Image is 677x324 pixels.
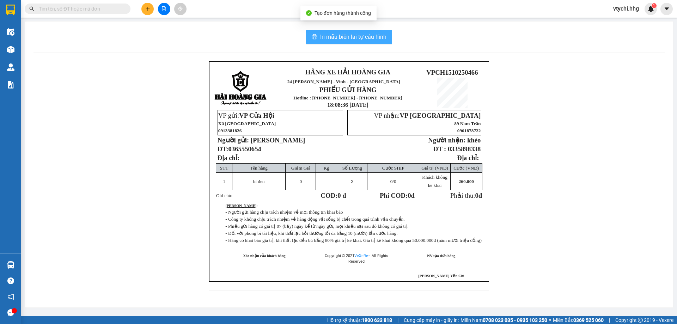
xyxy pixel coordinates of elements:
strong: Địa chỉ: [457,154,479,161]
span: aim [178,6,183,11]
span: 0961878722 [457,128,481,133]
span: Miền Nam [461,316,547,324]
span: /0 [390,179,396,184]
strong: PHIẾU GỬI HÀNG [319,86,377,93]
span: 24 [PERSON_NAME] - Vinh - [GEOGRAPHIC_DATA] [287,79,401,84]
span: 0 đ [337,192,346,199]
a: VeXeRe [354,253,368,258]
span: message [7,309,14,316]
strong: HÃNG XE HẢI HOÀNG GIA [25,7,69,22]
span: 89 Nam Trân [454,121,481,126]
span: Phải thu: [450,192,482,199]
span: 0 [390,179,393,184]
span: Số Lượng [342,165,362,171]
span: - Phiếu gửi hàng có giá trị 07 (bảy) ngày kể từ ngày gửi, mọi khiếu nại sau đó không có giá trị. [225,224,409,229]
span: Xã [GEOGRAPHIC_DATA] [218,121,276,126]
span: ⚪️ [549,319,551,322]
span: | [609,316,610,324]
img: logo [4,23,17,57]
span: [PERSON_NAME] Yến Chi [418,274,464,278]
span: Địa chỉ: [218,154,239,161]
span: khéo [467,136,481,144]
span: 0365550654 [228,145,261,153]
span: caret-down [664,6,670,12]
button: printerIn mẫu biên lai tự cấu hình [306,30,392,44]
span: Cước SHIP [382,165,404,171]
span: check-circle [306,10,312,16]
span: 2 [351,179,353,184]
img: logo [214,71,267,106]
span: copyright [638,318,643,323]
button: plus [141,3,154,15]
span: 0 [408,192,411,199]
span: Giá trị (VNĐ) [421,165,448,171]
sup: 1 [652,3,657,8]
span: [PERSON_NAME] [251,136,305,144]
span: plus [145,6,150,11]
strong: [PERSON_NAME] [225,204,256,208]
span: đ [478,192,482,199]
img: icon-new-feature [648,6,654,12]
span: 24 [PERSON_NAME] - Vinh - [GEOGRAPHIC_DATA] [18,24,77,36]
strong: 0369 525 060 [573,317,604,323]
span: Cước (VNĐ) [453,165,479,171]
strong: Phí COD: đ [380,192,415,199]
span: Giảm Giá [291,165,310,171]
span: Kg [324,165,329,171]
strong: 1900 633 818 [362,317,392,323]
button: file-add [158,3,170,15]
strong: 0708 023 035 - 0935 103 250 [483,317,547,323]
strong: Người gửi: [218,136,249,144]
span: Cung cấp máy in - giấy in: [404,316,459,324]
span: Tên hàng [250,165,268,171]
span: notification [7,293,14,300]
img: warehouse-icon [7,63,14,71]
span: VP Cửa Hội [239,112,274,119]
span: bì đen [253,179,265,184]
strong: Hotline : [PHONE_NUMBER] - [PHONE_NUMBER] [293,95,402,100]
strong: PHIẾU GỬI HÀNG [19,46,76,53]
span: VP gửi: [218,112,274,119]
img: solution-icon [7,81,14,88]
span: : [225,204,257,208]
span: VPCH1510250466 [426,69,478,76]
img: warehouse-icon [7,261,14,269]
span: Hỗ trợ kỹ thuật: [327,316,392,324]
span: vtychi.hhg [608,4,645,13]
span: In mẫu biên lai tự cấu hình [320,32,386,41]
span: - Công ty không chịu trách nhiệm về hàng động vật sống bị chết trong quá trình vận chuyển. [225,216,404,222]
span: - Đối với phong bì tài liệu, khi thất lạc bồi thường tối đa bằng 10 (mười) lần cước hàng. [225,231,397,236]
img: warehouse-icon [7,28,14,36]
span: 0335898338 [448,145,481,153]
span: 260.000 [459,179,474,184]
span: Miền Bắc [553,316,604,324]
strong: ĐT : [433,145,446,153]
span: - Hàng có khai báo giá trị, khi thất lạc đền bù bằng 80% giá trị kê khai. Giá trị kê khai không q... [225,238,482,243]
strong: Người nhận: [428,136,465,144]
span: 1 [653,3,655,8]
span: Ghi chú: [216,193,232,198]
span: file-add [161,6,166,11]
span: Khách không kê khai [422,175,447,188]
button: caret-down [660,3,673,15]
span: STT [220,165,228,171]
span: 0 [300,179,302,184]
strong: Xác nhận của khách hàng [243,254,286,258]
span: VP nhận: [374,112,481,119]
strong: HÃNG XE HẢI HOÀNG GIA [305,68,390,76]
span: VP [GEOGRAPHIC_DATA] [400,112,481,119]
span: - Người gửi hàng chịu trách nhiệm về mọi thông tin khai báo [225,209,343,215]
span: Tạo đơn hàng thành công [315,10,371,16]
span: Copyright © 2021 – All Rights Reserved [325,253,388,264]
input: Tìm tên, số ĐT hoặc mã đơn [39,5,122,13]
strong: ĐT: [218,145,261,153]
button: aim [174,3,187,15]
span: VPCH1510250426 [77,39,129,47]
strong: NV tạo đơn hàng [427,254,455,258]
img: warehouse-icon [7,46,14,53]
span: 1 [223,179,225,184]
span: 18:08:36 [DATE] [327,102,368,108]
span: question-circle [7,277,14,284]
span: search [29,6,34,11]
span: 0 [475,192,478,199]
